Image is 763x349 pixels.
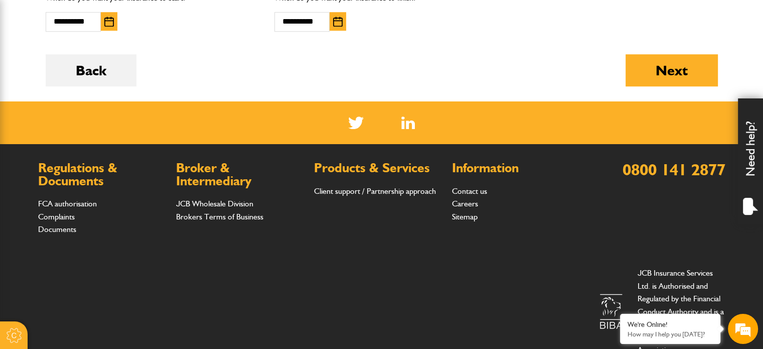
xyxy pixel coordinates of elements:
a: Complaints [38,212,75,221]
div: Minimize live chat window [165,5,189,29]
div: Need help? [738,98,763,224]
em: Start Chat [136,273,182,287]
img: Twitter [348,117,364,129]
button: Next [626,54,718,86]
h2: Information [452,162,580,175]
a: JCB Wholesale Division [176,199,253,208]
h2: Broker & Intermediary [176,162,304,187]
a: Client support / Partnership approach [314,186,436,196]
a: Documents [38,224,76,234]
a: LinkedIn [401,117,415,129]
a: 0800 141 2877 [623,160,725,179]
a: Contact us [452,186,487,196]
input: Enter your last name [13,93,183,115]
a: FCA authorisation [38,199,97,208]
a: Brokers Terms of Business [176,212,263,221]
textarea: Type your message and hit 'Enter' [13,182,183,265]
a: Careers [452,199,478,208]
h2: Products & Services [314,162,442,175]
img: Linked In [401,117,415,129]
input: Enter your email address [13,123,183,145]
p: How may I help you today? [628,330,713,338]
img: Choose date [104,17,114,27]
h2: Regulations & Documents [38,162,166,187]
img: d_20077148190_company_1631870298795_20077148190 [17,56,42,70]
div: We're Online! [628,320,713,329]
div: Chat with us now [52,56,169,69]
button: Back [46,54,136,86]
input: Enter your phone number [13,152,183,174]
img: Choose date [333,17,343,27]
a: Sitemap [452,212,478,221]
